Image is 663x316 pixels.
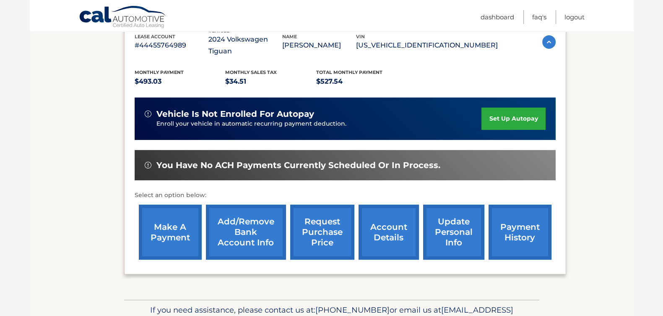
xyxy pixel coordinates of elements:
p: Enroll your vehicle in automatic recurring payment deduction. [156,119,482,129]
p: [US_VEHICLE_IDENTIFICATION_NUMBER] [356,39,498,51]
img: alert-white.svg [145,111,151,117]
a: Cal Automotive [79,5,167,30]
a: Dashboard [481,10,514,24]
a: request purchase price [290,205,354,260]
a: set up autopay [481,108,545,130]
a: update personal info [423,205,484,260]
a: account details [359,205,419,260]
span: Monthly Payment [135,69,184,75]
a: FAQ's [532,10,546,24]
a: Logout [564,10,585,24]
a: Add/Remove bank account info [206,205,286,260]
a: payment history [489,205,551,260]
span: [PHONE_NUMBER] [315,305,390,315]
p: #44455764989 [135,39,208,51]
img: alert-white.svg [145,162,151,169]
span: Monthly sales Tax [225,69,277,75]
span: lease account [135,34,175,39]
span: vin [356,34,365,39]
p: $527.54 [316,76,407,87]
p: $493.03 [135,76,226,87]
p: Select an option below: [135,190,556,200]
span: name [282,34,297,39]
img: accordion-active.svg [542,35,556,49]
span: vehicle is not enrolled for autopay [156,109,314,119]
p: $34.51 [225,76,316,87]
p: [PERSON_NAME] [282,39,356,51]
span: Total Monthly Payment [316,69,382,75]
p: 2024 Volkswagen Tiguan [208,34,282,57]
a: make a payment [139,205,202,260]
span: You have no ACH payments currently scheduled or in process. [156,160,440,171]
